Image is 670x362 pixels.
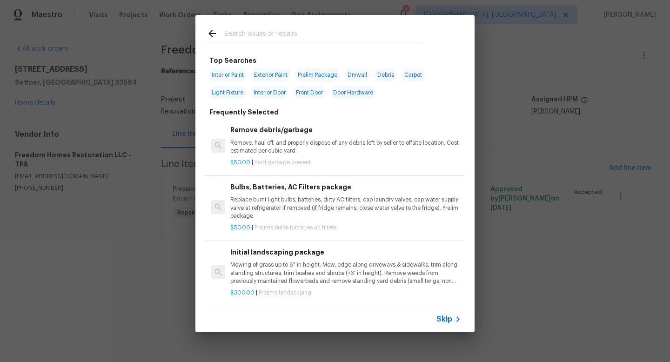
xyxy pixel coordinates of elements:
[230,290,255,295] span: $300.00
[436,315,452,324] span: Skip
[230,225,250,230] span: $50.00
[251,86,288,99] span: Interior Door
[255,225,336,230] span: Prelims bulbs batteries ac filters
[230,159,461,167] p: |
[230,224,461,232] p: |
[259,290,311,295] span: Prelims landscaping
[209,68,247,81] span: Interior Paint
[230,261,461,285] p: Mowing of grass up to 6" in height. Mow, edge along driveways & sidewalks, trim along standing st...
[224,28,422,42] input: Search issues or repairs
[230,247,461,257] h6: Initial landscaping package
[230,160,250,165] span: $50.00
[402,68,425,81] span: Carpet
[293,86,326,99] span: Front Door
[209,55,256,66] h6: Top Searches
[251,68,290,81] span: Exterior Paint
[209,107,279,117] h6: Frequently Selected
[230,125,461,135] h6: Remove debris/garbage
[330,86,376,99] span: Door Hardware
[375,68,397,81] span: Debris
[345,68,370,81] span: Drywall
[295,68,340,81] span: Prelim Package
[230,289,461,297] p: |
[255,160,311,165] span: Yard garbage present
[230,182,461,192] h6: Bulbs, Batteries, AC Filters package
[209,86,246,99] span: Light Fixture
[230,196,461,220] p: Replace burnt light bulbs, batteries, dirty AC filters, cap laundry valves, cap water supply valv...
[230,139,461,155] p: Remove, haul off, and properly dispose of any debris left by seller to offsite location. Cost est...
